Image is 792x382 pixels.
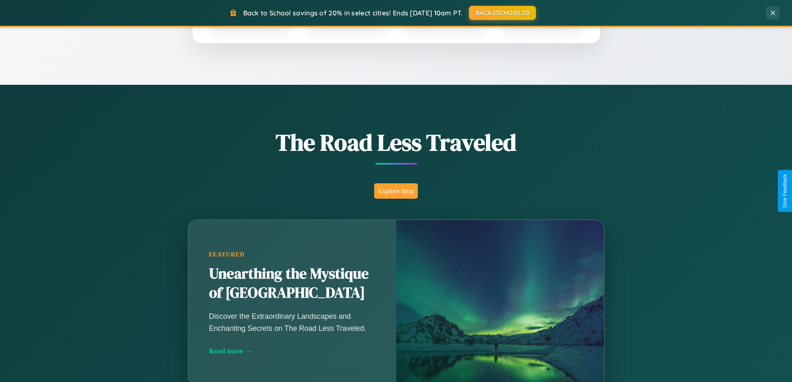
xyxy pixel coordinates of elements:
[782,174,788,208] div: Give Feedback
[147,126,646,158] h1: The Road Less Traveled
[243,9,463,17] span: Back to School savings of 20% in select cities! Ends [DATE] 10am PT.
[374,183,418,199] button: Explore Blog
[209,311,375,334] p: Discover the Extraordinary Landscapes and Enchanting Secrets on The Road Less Traveled.
[469,6,536,20] button: BACK2SCHOOL20
[209,251,375,258] div: Featured
[209,347,375,355] div: Read more →
[209,264,375,303] h2: Unearthing the Mystique of [GEOGRAPHIC_DATA]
